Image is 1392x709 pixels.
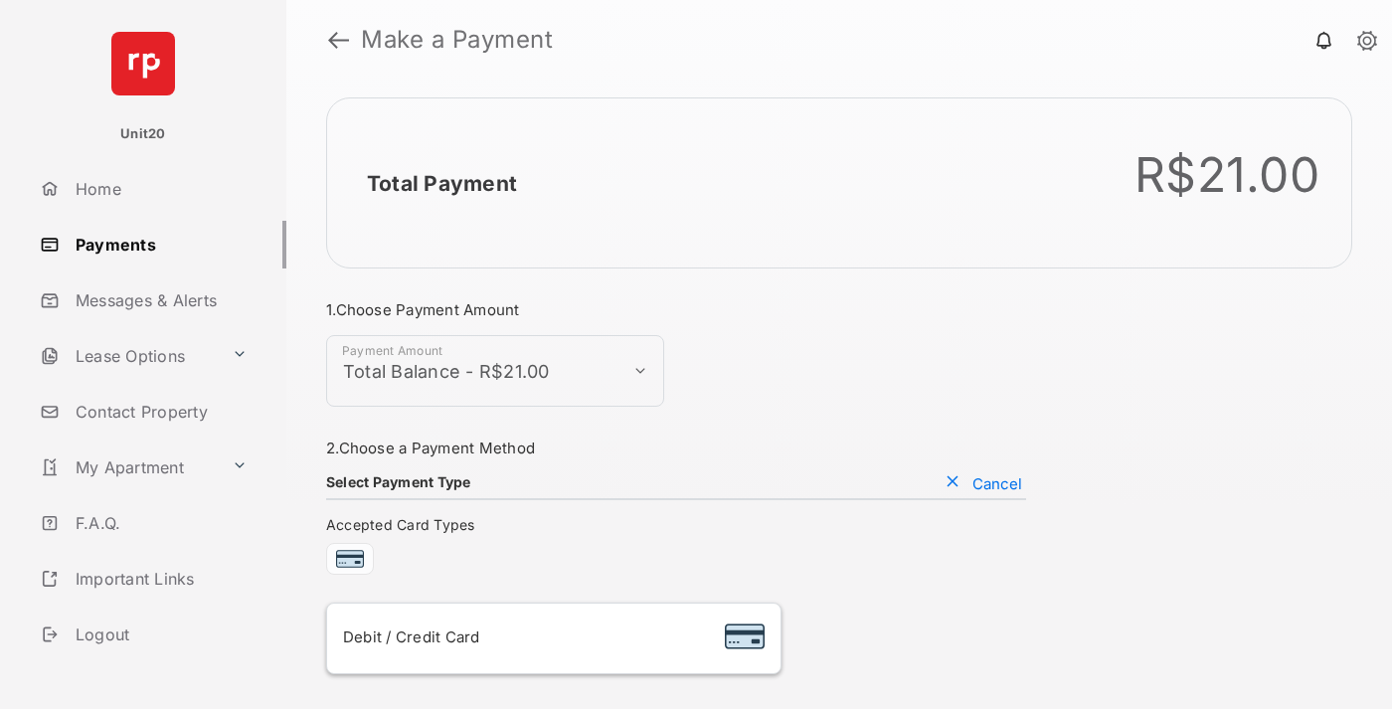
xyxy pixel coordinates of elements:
[1134,146,1319,204] div: R$21.00
[32,611,286,658] a: Logout
[32,332,224,380] a: Lease Options
[367,171,517,196] h2: Total Payment
[326,473,471,490] h4: Select Payment Type
[32,165,286,213] a: Home
[32,276,286,324] a: Messages & Alerts
[32,388,286,436] a: Contact Property
[326,439,1026,457] h3: 2. Choose a Payment Method
[120,124,166,144] p: Unit20
[111,32,175,95] img: svg+xml;base64,PHN2ZyB4bWxucz0iaHR0cDovL3d3dy53My5vcmcvMjAwMC9zdmciIHdpZHRoPSI2NCIgaGVpZ2h0PSI2NC...
[326,516,483,533] span: Accepted Card Types
[32,499,286,547] a: F.A.Q.
[32,221,286,268] a: Payments
[32,555,256,603] a: Important Links
[361,28,553,52] strong: Make a Payment
[32,443,224,491] a: My Apartment
[326,300,1026,319] h3: 1. Choose Payment Amount
[941,473,1026,493] button: Cancel
[343,627,480,646] span: Debit / Credit Card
